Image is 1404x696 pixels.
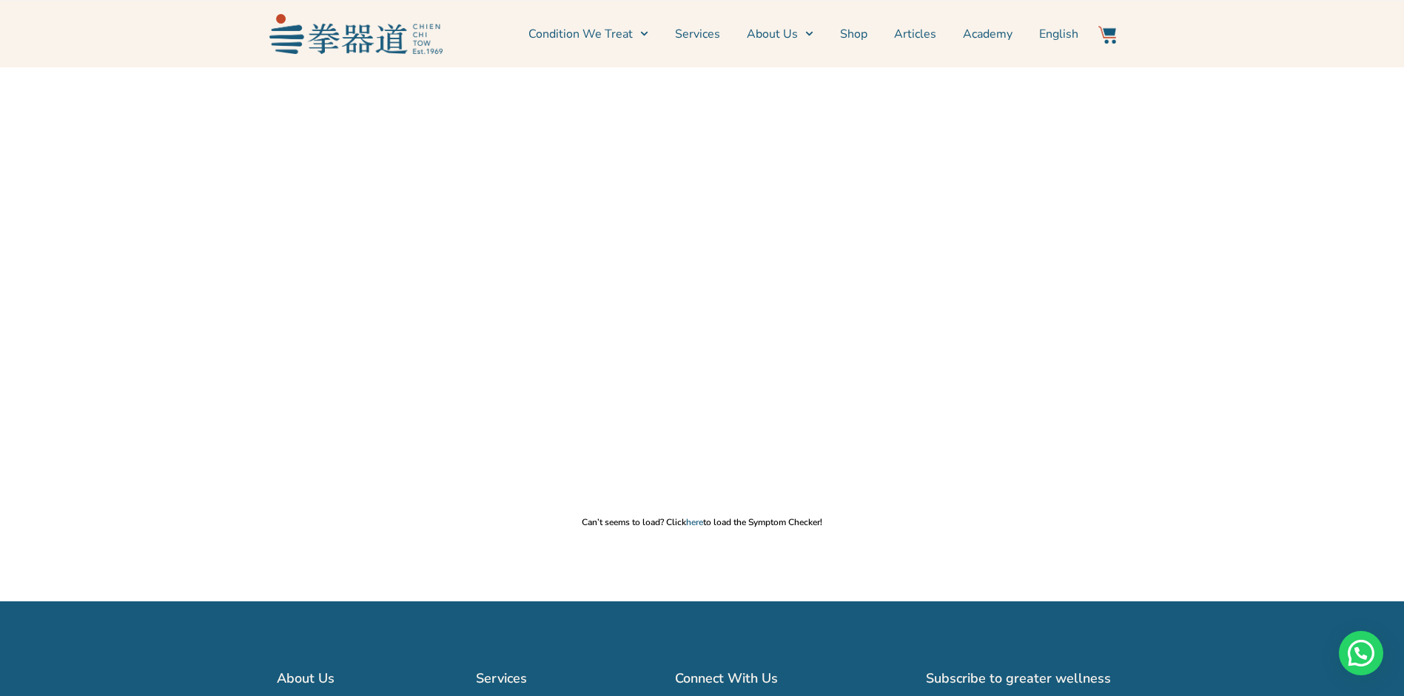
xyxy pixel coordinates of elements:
[1039,25,1078,43] span: English
[1039,16,1078,53] a: Switch to English
[675,668,911,689] h2: Connect With Us
[1098,26,1116,44] img: Website Icon-03
[894,16,936,53] a: Articles
[686,516,703,528] a: here
[840,16,867,53] a: Shop
[675,16,720,53] a: Services
[7,126,1397,496] iframe: Inline Frame Example
[926,668,1128,689] h2: Subscribe to greater wellness
[7,516,1397,528] p: Can’t seems to load? Click to load the Symptom Checker!
[1339,631,1383,675] div: Need help? WhatsApp contact
[528,16,648,53] a: Condition We Treat
[963,16,1012,53] a: Academy
[450,16,1079,53] nav: Menu
[747,16,813,53] a: About Us
[476,668,660,689] h2: Services
[277,668,461,689] h2: About Us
